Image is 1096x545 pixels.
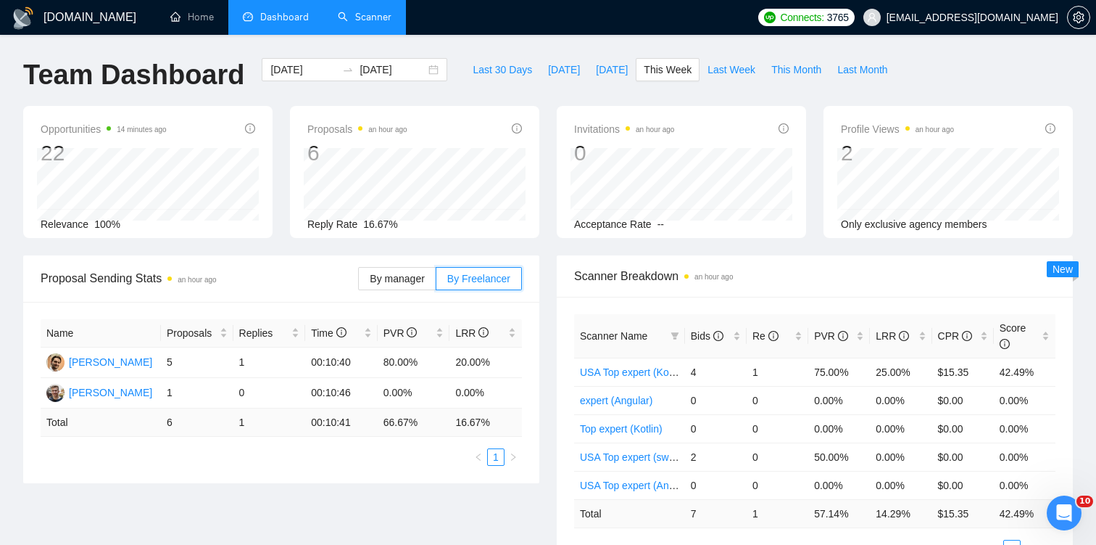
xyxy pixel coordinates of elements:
[837,62,887,78] span: Last Month
[685,471,747,499] td: 0
[780,9,823,25] span: Connects:
[808,471,870,499] td: 0.00%
[178,276,216,284] time: an hour ago
[580,366,685,378] a: USA Top expert (Kotlin)
[540,58,588,81] button: [DATE]
[870,443,931,471] td: 0.00%
[488,449,504,465] a: 1
[747,358,808,386] td: 1
[46,386,152,398] a: SA[PERSON_NAME]
[23,58,244,92] h1: Team Dashboard
[829,58,895,81] button: Last Month
[473,62,532,78] span: Last 30 Days
[94,218,120,230] span: 100%
[962,331,972,341] span: info-circle
[671,332,679,340] span: filter
[512,123,522,134] span: info-circle
[487,448,505,466] li: 1
[360,62,425,78] input: End date
[994,443,1055,471] td: 0.00%
[814,330,848,342] span: PVR
[170,11,214,23] a: homeHome
[69,354,152,370] div: [PERSON_NAME]
[932,386,994,414] td: $0.00
[46,353,65,372] img: DH
[449,348,522,378] td: 20.00%
[574,139,674,167] div: 0
[994,358,1055,386] td: 42.49%
[574,499,685,528] td: Total
[474,453,483,462] span: left
[747,443,808,471] td: 0
[363,218,397,230] span: 16.67%
[808,499,870,528] td: 57.14 %
[1000,339,1010,349] span: info-circle
[233,348,306,378] td: 1
[994,471,1055,499] td: 0.00%
[916,126,954,134] time: an hour ago
[932,471,994,499] td: $0.00
[763,58,829,81] button: This Month
[636,126,674,134] time: an hour ago
[161,409,233,437] td: 6
[685,358,747,386] td: 4
[870,358,931,386] td: 25.00%
[342,64,354,75] span: swap-right
[994,414,1055,443] td: 0.00%
[505,448,522,466] li: Next Page
[574,267,1055,285] span: Scanner Breakdown
[574,120,674,138] span: Invitations
[548,62,580,78] span: [DATE]
[870,471,931,499] td: 0.00%
[449,409,522,437] td: 16.67 %
[233,319,306,348] th: Replies
[932,443,994,471] td: $0.00
[305,378,378,409] td: 00:10:46
[455,327,489,339] span: LRR
[407,327,417,337] span: info-circle
[449,378,522,409] td: 0.00%
[636,58,699,81] button: This Week
[580,423,663,435] a: Top expert (Kotlin)
[1000,322,1026,350] span: Score
[307,218,357,230] span: Reply Rate
[41,218,88,230] span: Relevance
[245,123,255,134] span: info-circle
[747,471,808,499] td: 0
[243,12,253,22] span: dashboard
[994,386,1055,414] td: 0.00%
[747,386,808,414] td: 0
[12,7,35,30] img: logo
[117,126,166,134] time: 14 minutes ago
[932,499,994,528] td: $ 15.35
[685,414,747,443] td: 0
[808,414,870,443] td: 0.00%
[46,356,152,367] a: DH[PERSON_NAME]
[841,120,954,138] span: Profile Views
[580,451,680,463] a: USA Top expert (swift)
[668,325,682,347] span: filter
[69,385,152,401] div: [PERSON_NAME]
[808,443,870,471] td: 50.00%
[41,409,161,437] td: Total
[691,330,723,342] span: Bids
[378,409,450,437] td: 66.67 %
[260,11,309,23] span: Dashboard
[838,331,848,341] span: info-circle
[938,330,972,342] span: CPR
[932,358,994,386] td: $15.35
[338,11,391,23] a: searchScanner
[233,409,306,437] td: 1
[305,409,378,437] td: 00:10:41
[307,139,407,167] div: 6
[46,384,65,402] img: SA
[470,448,487,466] button: left
[41,139,167,167] div: 22
[596,62,628,78] span: [DATE]
[779,123,789,134] span: info-circle
[870,499,931,528] td: 14.29 %
[383,327,418,339] span: PVR
[644,62,692,78] span: This Week
[752,330,779,342] span: Re
[994,499,1055,528] td: 42.49 %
